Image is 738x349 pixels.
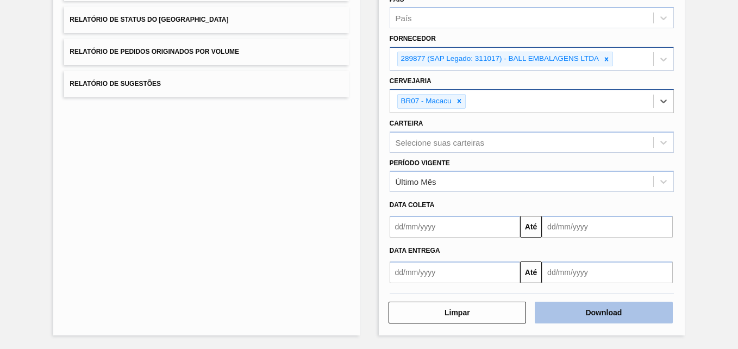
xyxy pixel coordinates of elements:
input: dd/mm/yyyy [390,216,521,238]
button: Até [520,261,542,283]
div: Último Mês [396,177,436,186]
span: Relatório de Sugestões [70,80,161,88]
div: Selecione suas carteiras [396,138,484,147]
button: Até [520,216,542,238]
span: Data coleta [390,201,435,209]
div: País [396,14,412,23]
label: Carteira [390,120,423,127]
span: Relatório de Pedidos Originados por Volume [70,48,239,55]
button: Download [535,302,673,323]
label: Cervejaria [390,77,431,85]
button: Relatório de Sugestões [64,71,348,97]
div: 289877 (SAP Legado: 311017) - BALL EMBALAGENS LTDA [398,52,601,66]
input: dd/mm/yyyy [542,216,673,238]
input: dd/mm/yyyy [542,261,673,283]
span: Relatório de Status do [GEOGRAPHIC_DATA] [70,16,228,23]
label: Período Vigente [390,159,450,167]
button: Relatório de Pedidos Originados por Volume [64,39,348,65]
label: Fornecedor [390,35,436,42]
div: BR07 - Macacu [398,95,453,108]
button: Limpar [389,302,527,323]
span: Data entrega [390,247,440,254]
input: dd/mm/yyyy [390,261,521,283]
button: Relatório de Status do [GEOGRAPHIC_DATA] [64,7,348,33]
